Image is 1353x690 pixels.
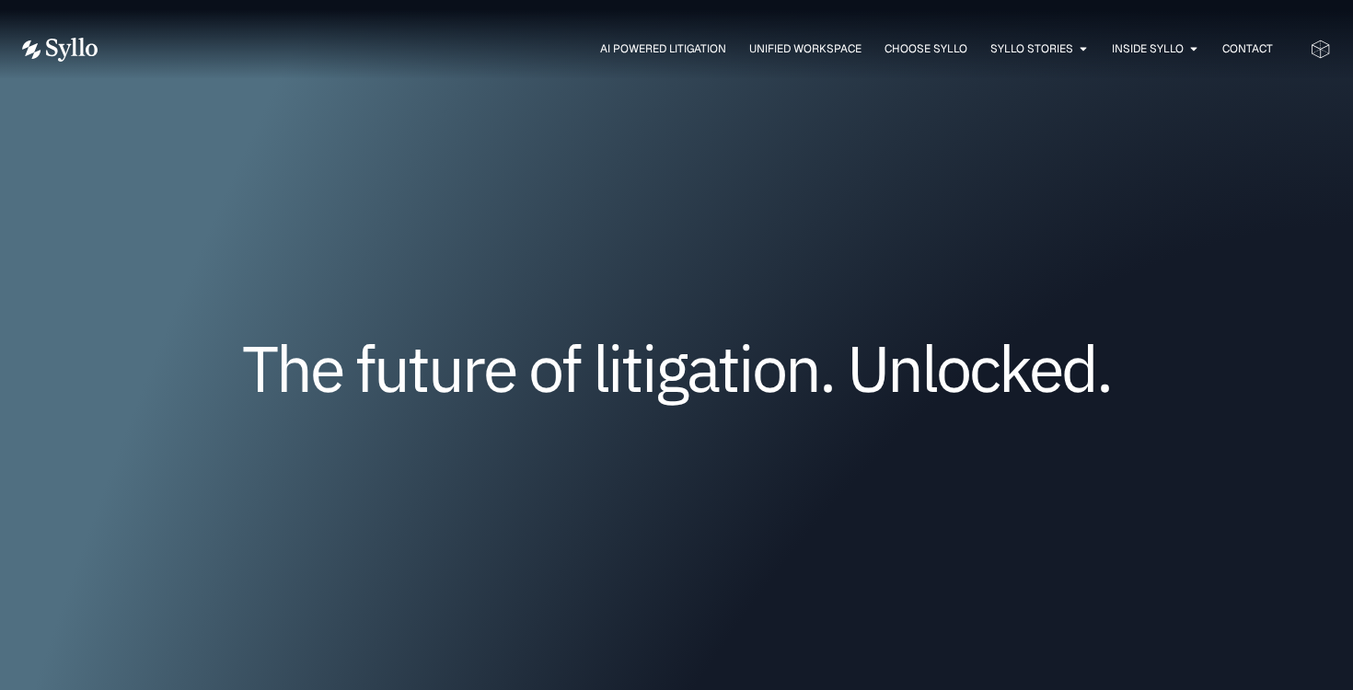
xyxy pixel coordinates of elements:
[133,338,1220,398] h1: The future of litigation. Unlocked.
[22,38,98,62] img: Vector
[885,40,967,57] a: Choose Syllo
[1222,40,1273,57] a: Contact
[134,40,1273,58] div: Menu Toggle
[749,40,862,57] a: Unified Workspace
[1112,40,1184,57] a: Inside Syllo
[134,40,1273,58] nav: Menu
[990,40,1073,57] a: Syllo Stories
[600,40,726,57] a: AI Powered Litigation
